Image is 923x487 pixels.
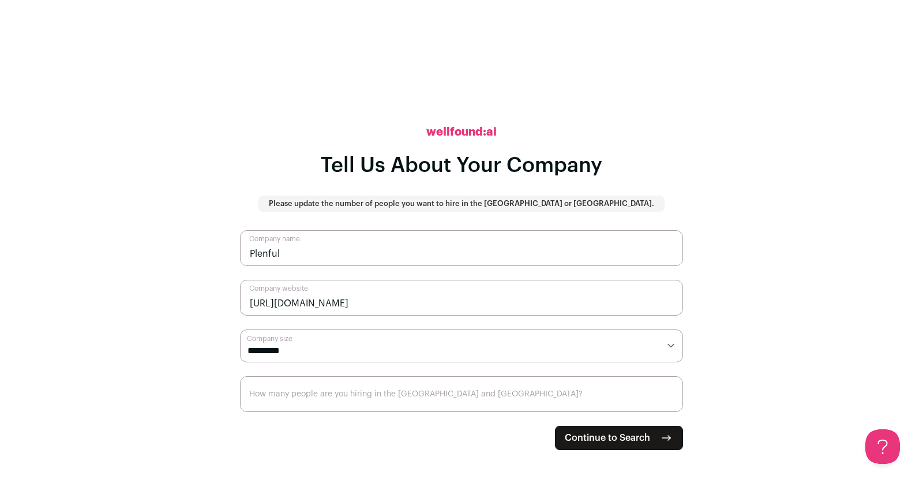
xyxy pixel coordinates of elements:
[865,429,900,464] iframe: Toggle Customer Support
[426,124,497,140] h2: wellfound:ai
[240,280,683,316] input: Company website
[240,376,683,412] input: How many people are you hiring in the US and Canada?
[269,199,654,208] p: Please update the number of people you want to hire in the [GEOGRAPHIC_DATA] or [GEOGRAPHIC_DATA].
[565,431,650,445] span: Continue to Search
[240,230,683,266] input: Company name
[555,426,683,450] button: Continue to Search
[321,154,602,177] h1: Tell Us About Your Company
